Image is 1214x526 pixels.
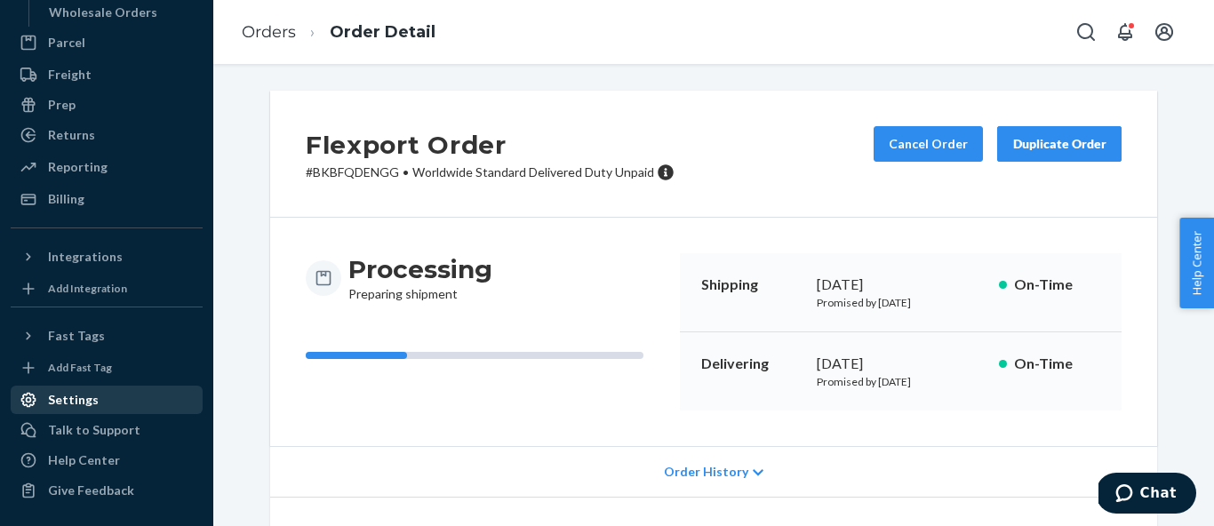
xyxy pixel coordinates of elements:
[11,278,203,299] a: Add Integration
[412,164,654,179] span: Worldwide Standard Delivered Duty Unpaid
[11,476,203,505] button: Give Feedback
[348,253,492,303] div: Preparing shipment
[11,446,203,474] a: Help Center
[48,66,92,84] div: Freight
[49,4,157,21] div: Wholesale Orders
[48,248,123,266] div: Integrations
[48,281,127,296] div: Add Integration
[11,91,203,119] a: Prep
[11,322,203,350] button: Fast Tags
[11,121,203,149] a: Returns
[48,96,76,114] div: Prep
[48,391,99,409] div: Settings
[11,243,203,271] button: Integrations
[330,22,435,42] a: Order Detail
[11,416,203,444] button: Talk to Support
[11,153,203,181] a: Reporting
[1014,354,1100,374] p: On-Time
[817,374,985,389] p: Promised by [DATE]
[403,164,409,179] span: •
[242,22,296,42] a: Orders
[11,386,203,414] a: Settings
[11,28,203,57] a: Parcel
[48,34,85,52] div: Parcel
[874,126,983,162] button: Cancel Order
[48,451,120,469] div: Help Center
[306,126,675,163] h2: Flexport Order
[48,190,84,208] div: Billing
[48,158,108,176] div: Reporting
[701,275,803,295] p: Shipping
[1014,275,1100,295] p: On-Time
[997,126,1122,162] button: Duplicate Order
[1068,14,1104,50] button: Open Search Box
[1098,473,1196,517] iframe: Opens a widget where you can chat to one of our agents
[11,185,203,213] a: Billing
[48,360,112,375] div: Add Fast Tag
[48,421,140,439] div: Talk to Support
[817,295,985,310] p: Promised by [DATE]
[48,482,134,499] div: Give Feedback
[348,253,492,285] h3: Processing
[48,126,95,144] div: Returns
[11,357,203,379] a: Add Fast Tag
[306,163,675,181] p: # BKBFQDENGG
[1012,135,1106,153] div: Duplicate Order
[1107,14,1143,50] button: Open notifications
[817,354,985,374] div: [DATE]
[11,60,203,89] a: Freight
[664,463,748,481] span: Order History
[817,275,985,295] div: [DATE]
[1146,14,1182,50] button: Open account menu
[48,327,105,345] div: Fast Tags
[701,354,803,374] p: Delivering
[228,6,450,59] ol: breadcrumbs
[1179,218,1214,308] button: Help Center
